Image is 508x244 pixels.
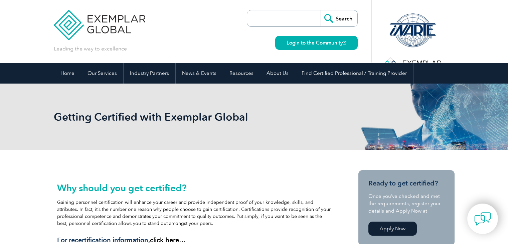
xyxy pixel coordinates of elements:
[321,10,357,26] input: Search
[54,63,81,84] a: Home
[295,63,413,84] a: Find Certified Professional / Training Provider
[124,63,175,84] a: Industry Partners
[223,63,260,84] a: Resources
[368,193,445,215] p: Once you’ve checked and met the requirements, register your details and Apply Now at
[368,179,445,188] h3: Ready to get certified?
[150,236,186,244] a: click here…
[81,63,123,84] a: Our Services
[275,36,358,50] a: Login to the Community
[54,45,127,52] p: Leading the way to excellence
[176,63,223,84] a: News & Events
[260,63,295,84] a: About Us
[54,110,310,123] h1: Getting Certified with Exemplar Global
[57,182,331,193] h2: Why should you get certified?
[474,211,491,227] img: contact-chat.png
[343,41,346,44] img: open_square.png
[368,222,417,236] a: Apply Now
